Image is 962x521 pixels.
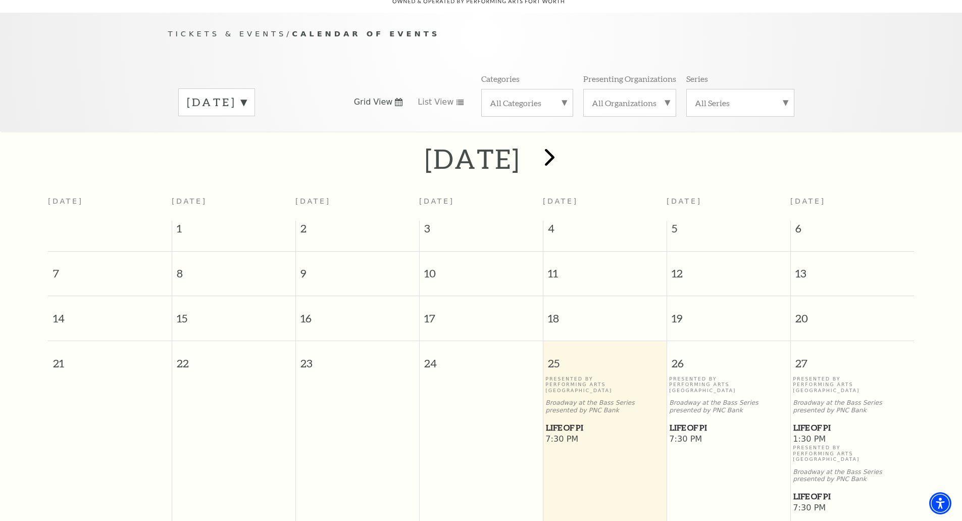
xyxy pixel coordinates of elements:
span: 13 [791,252,915,287]
span: [DATE] [667,197,702,205]
p: Presented By Performing Arts [GEOGRAPHIC_DATA] [669,376,788,393]
span: 16 [296,296,419,331]
p: Broadway at the Bass Series presented by PNC Bank [545,399,664,414]
p: Presented By Performing Arts [GEOGRAPHIC_DATA] [793,376,912,393]
span: 24 [420,341,543,376]
p: Broadway at the Bass Series presented by PNC Bank [669,399,788,414]
p: Broadway at the Bass Series presented by PNC Bank [793,468,912,484]
span: 4 [543,221,667,241]
span: 14 [48,296,172,331]
span: Tickets & Events [168,29,287,38]
span: 6 [791,221,915,241]
span: 20 [791,296,915,331]
span: [DATE] [543,197,578,205]
span: 7:30 PM [669,434,788,445]
span: 5 [667,221,790,241]
th: [DATE] [48,191,172,221]
span: Life of Pi [670,421,787,434]
a: Life of Pi [793,490,912,503]
span: Life of Pi [793,421,911,434]
button: next [530,141,567,177]
span: 17 [420,296,543,331]
label: [DATE] [187,94,246,110]
span: 1:30 PM [793,434,912,445]
p: Presented By Performing Arts [GEOGRAPHIC_DATA] [793,445,912,462]
span: 23 [296,341,419,376]
p: Broadway at the Bass Series presented by PNC Bank [793,399,912,414]
span: 2 [296,221,419,241]
span: 26 [667,341,790,376]
span: 7 [48,252,172,287]
span: List View [418,97,453,108]
p: Categories [481,73,520,84]
label: All Series [695,98,786,108]
span: 11 [543,252,667,287]
span: 18 [543,296,667,331]
span: Grid View [354,97,393,108]
label: All Organizations [592,98,668,108]
a: Life of Pi [669,421,788,434]
span: Life of Pi [793,490,911,503]
div: Accessibility Menu [929,492,951,514]
span: [DATE] [295,197,331,205]
p: Presenting Organizations [583,73,676,84]
span: 7:30 PM [545,434,664,445]
span: 19 [667,296,790,331]
a: Life of Pi [545,421,664,434]
span: 25 [543,341,667,376]
label: All Categories [490,98,565,108]
span: 22 [172,341,295,376]
p: Presented By Performing Arts [GEOGRAPHIC_DATA] [545,376,664,393]
span: 12 [667,252,790,287]
span: [DATE] [419,197,454,205]
span: 7:30 PM [793,503,912,514]
p: Series [686,73,708,84]
span: Calendar of Events [292,29,440,38]
span: 21 [48,341,172,376]
span: 15 [172,296,295,331]
span: 10 [420,252,543,287]
span: 9 [296,252,419,287]
span: 8 [172,252,295,287]
span: 27 [791,341,915,376]
p: / [168,28,794,40]
a: Life of Pi [793,421,912,434]
span: 1 [172,221,295,241]
h2: [DATE] [425,143,520,175]
span: [DATE] [790,197,826,205]
span: 3 [420,221,543,241]
span: [DATE] [172,197,207,205]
